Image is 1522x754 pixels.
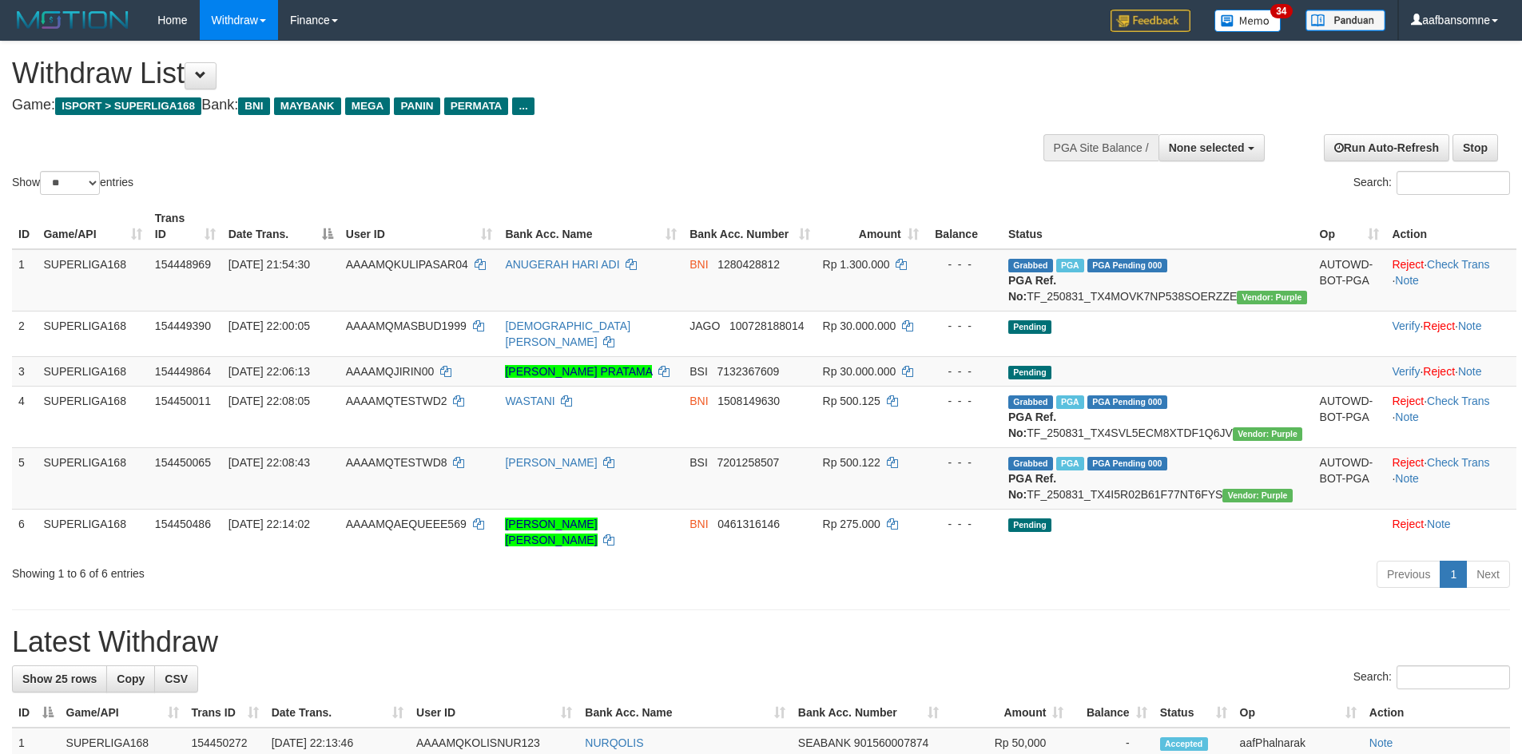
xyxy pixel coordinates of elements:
td: 3 [12,356,37,386]
a: Reject [1392,456,1424,469]
span: Grabbed [1008,395,1053,409]
span: Copy 7201258507 to clipboard [717,456,779,469]
a: Reject [1392,258,1424,271]
span: 154449864 [155,365,211,378]
b: PGA Ref. No: [1008,472,1056,501]
td: 1 [12,249,37,312]
a: Next [1466,561,1510,588]
span: [DATE] 22:00:05 [228,319,310,332]
a: Stop [1452,134,1498,161]
th: Action [1363,698,1510,728]
span: Vendor URL: https://trx4.1velocity.biz [1237,291,1306,304]
span: AAAAMQMASBUD1999 [346,319,467,332]
span: BNI [689,258,708,271]
span: MAYBANK [274,97,341,115]
a: Note [1395,411,1419,423]
a: NURQOLIS [585,736,643,749]
input: Search: [1397,171,1510,195]
th: Trans ID: activate to sort column ascending [149,204,222,249]
span: Rp 30.000.000 [823,365,896,378]
a: 1 [1440,561,1467,588]
th: Bank Acc. Number: activate to sort column ascending [683,204,816,249]
span: Pending [1008,518,1051,532]
span: [DATE] 21:54:30 [228,258,310,271]
span: Copy 1280428812 to clipboard [717,258,780,271]
span: Copy 100728188014 to clipboard [729,319,804,332]
a: Show 25 rows [12,665,107,692]
a: Reject [1392,395,1424,407]
span: SEABANK [798,736,851,749]
a: WASTANI [505,395,554,407]
th: Balance: activate to sort column ascending [1070,698,1153,728]
td: 5 [12,447,37,509]
img: panduan.png [1305,10,1385,31]
th: Bank Acc. Name: activate to sort column ascending [578,698,791,728]
td: 4 [12,386,37,447]
span: Accepted [1160,737,1208,751]
th: Status: activate to sort column ascending [1154,698,1234,728]
img: Feedback.jpg [1111,10,1190,32]
a: Verify [1392,365,1420,378]
th: Date Trans.: activate to sort column ascending [265,698,410,728]
span: AAAAMQTESTWD8 [346,456,447,469]
span: Rp 275.000 [823,518,880,530]
span: [DATE] 22:06:13 [228,365,310,378]
div: PGA Site Balance / [1043,134,1158,161]
a: Reject [1392,518,1424,530]
span: PGA Pending [1087,259,1167,272]
span: 154450065 [155,456,211,469]
span: Rp 500.125 [823,395,880,407]
td: · · [1385,386,1516,447]
td: AUTOWD-BOT-PGA [1313,447,1386,509]
td: SUPERLIGA168 [37,356,148,386]
span: Marked by aafmaleo [1056,395,1084,409]
td: TF_250831_TX4MOVK7NP538SOERZZE [1002,249,1313,312]
a: Note [1369,736,1393,749]
img: Button%20Memo.svg [1214,10,1282,32]
td: 2 [12,311,37,356]
span: [DATE] 22:08:43 [228,456,310,469]
label: Show entries [12,171,133,195]
th: User ID: activate to sort column ascending [410,698,578,728]
b: PGA Ref. No: [1008,274,1056,303]
a: Previous [1377,561,1441,588]
button: None selected [1158,134,1265,161]
td: · · [1385,249,1516,312]
span: Vendor URL: https://trx4.1velocity.biz [1222,489,1292,502]
a: Note [1458,319,1482,332]
th: Amount: activate to sort column ascending [817,204,925,249]
th: Game/API: activate to sort column ascending [37,204,148,249]
td: SUPERLIGA168 [37,447,148,509]
td: SUPERLIGA168 [37,386,148,447]
th: Op: activate to sort column ascending [1313,204,1386,249]
a: Check Trans [1427,395,1490,407]
div: - - - [932,516,995,532]
span: None selected [1169,141,1245,154]
th: ID: activate to sort column descending [12,698,60,728]
span: 154450486 [155,518,211,530]
span: PGA Pending [1087,457,1167,470]
a: [PERSON_NAME] [PERSON_NAME] [505,518,597,546]
span: BSI [689,365,708,378]
a: Note [1395,274,1419,287]
span: BNI [238,97,269,115]
span: 154448969 [155,258,211,271]
h1: Latest Withdraw [12,626,1510,658]
a: [PERSON_NAME] PRATAMA [505,365,652,378]
div: - - - [932,363,995,379]
a: Copy [106,665,155,692]
span: Pending [1008,320,1051,334]
div: - - - [932,318,995,334]
span: Pending [1008,366,1051,379]
label: Search: [1353,665,1510,689]
th: Bank Acc. Name: activate to sort column ascending [499,204,683,249]
th: Amount: activate to sort column ascending [945,698,1071,728]
span: Grabbed [1008,259,1053,272]
span: Copy 1508149630 to clipboard [717,395,780,407]
span: Copy 0461316146 to clipboard [717,518,780,530]
span: 154449390 [155,319,211,332]
span: [DATE] 22:08:05 [228,395,310,407]
a: Note [1427,518,1451,530]
span: PANIN [394,97,439,115]
th: Trans ID: activate to sort column ascending [185,698,265,728]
